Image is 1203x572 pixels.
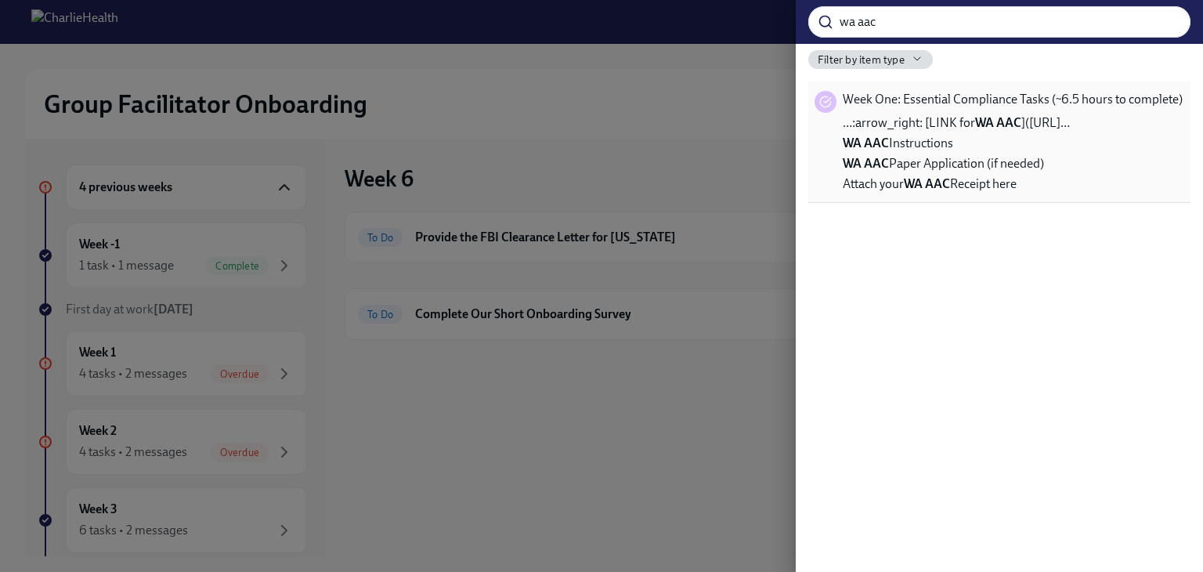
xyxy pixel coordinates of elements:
strong: WA AAC [843,156,889,171]
span: Paper Application (if needed) [843,155,1044,172]
strong: WA AAC [975,115,1021,130]
span: Instructions [843,135,953,152]
strong: WA AAC [843,136,889,150]
span: Week One: Essential Compliance Tasks (~6.5 hours to complete) [843,91,1183,108]
span: Filter by item type [818,52,905,67]
div: Week One: Essential Compliance Tasks (~6.5 hours to complete)…:arrow_right: [LINK forWA AAC]([URL... [808,81,1190,203]
button: Filter by item type [808,50,933,69]
div: Task [815,91,836,113]
strong: WA AAC [904,176,950,191]
span: Attach your Receipt here [843,176,1017,193]
span: …:arrow_right: [LINK for ]([URL]… [843,114,1070,132]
